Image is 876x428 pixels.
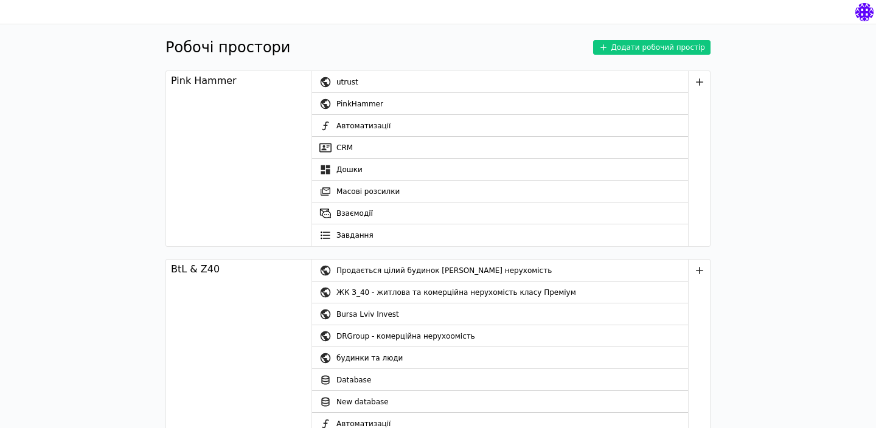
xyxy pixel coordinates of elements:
a: ЖК З_40 - житлова та комерційна нерухомість класу Преміум [312,281,688,303]
a: будинки та люди [312,347,688,369]
a: Завдання [312,224,688,246]
a: Масові розсилки [312,181,688,202]
a: Автоматизації [312,115,688,137]
div: Bursa Lviv Invest [336,303,688,325]
div: BtL & Z40 [171,262,220,277]
a: Продається цілий будинок [PERSON_NAME] нерухомість [312,260,688,281]
div: Продається цілий будинок [PERSON_NAME] нерухомість [336,260,688,281]
a: Database [312,369,688,391]
a: New database [312,391,688,413]
a: CRM [312,137,688,159]
a: Bursa Lviv Invest [312,303,688,325]
div: ЖК З_40 - житлова та комерційна нерухомість класу Преміум [336,281,688,303]
div: DRGroup - комерційна нерухоомість [336,325,688,347]
a: Взаємодії [312,202,688,224]
a: PinkHammer [312,93,688,115]
div: Pink Hammer [171,74,237,88]
a: DRGroup - комерційна нерухоомість [312,325,688,347]
button: Додати робочий простір [593,40,711,55]
div: PinkHammer [336,93,688,115]
img: 3407c29ab232c44c9c8bc96fbfe5ffcb [855,3,874,21]
a: utrust [312,71,688,93]
a: Дошки [312,159,688,181]
div: utrust [336,71,688,93]
h1: Робочі простори [165,36,290,58]
div: будинки та люди [336,347,688,369]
